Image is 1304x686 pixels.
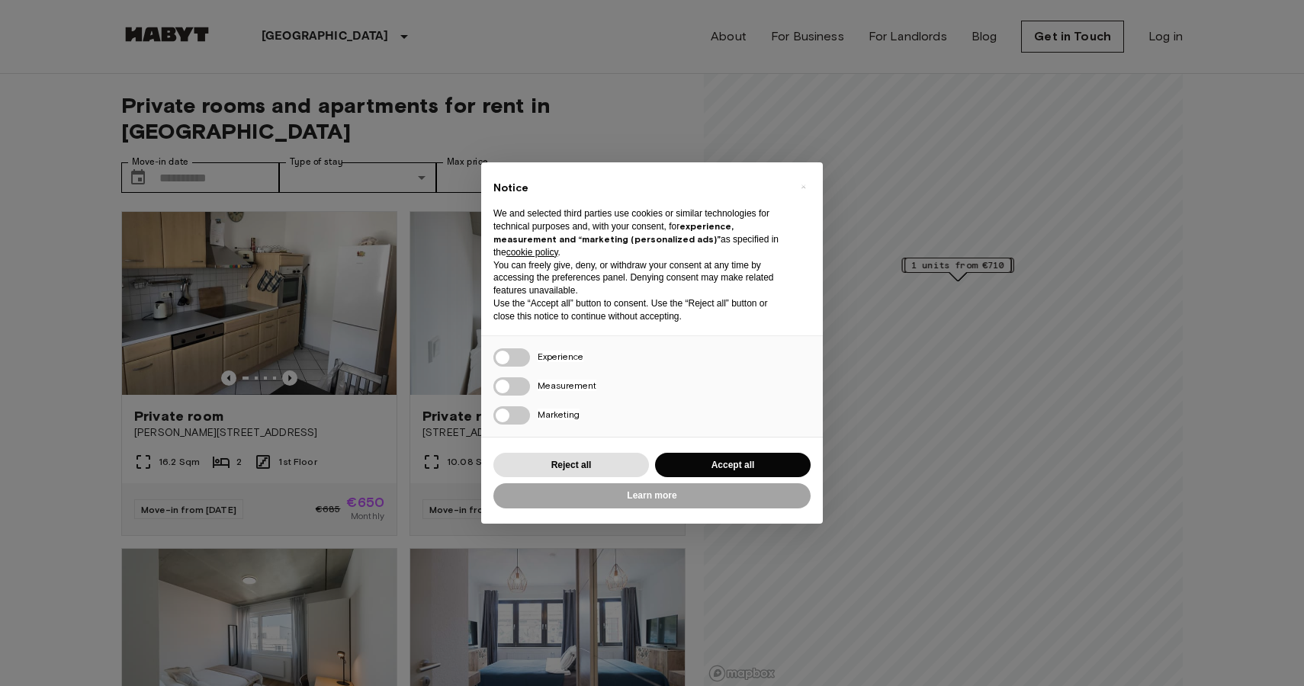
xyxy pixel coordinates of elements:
h2: Notice [493,181,786,196]
p: Use the “Accept all” button to consent. Use the “Reject all” button or close this notice to conti... [493,297,786,323]
p: We and selected third parties use cookies or similar technologies for technical purposes and, wit... [493,207,786,258]
span: Measurement [538,380,596,391]
p: You can freely give, deny, or withdraw your consent at any time by accessing the preferences pane... [493,259,786,297]
span: × [801,178,806,196]
a: cookie policy [506,247,558,258]
button: Accept all [655,453,811,478]
span: Experience [538,351,583,362]
strong: experience, measurement and “marketing (personalized ads)” [493,220,734,245]
button: Close this notice [791,175,815,199]
span: Marketing [538,409,580,420]
button: Reject all [493,453,649,478]
button: Learn more [493,483,811,508]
